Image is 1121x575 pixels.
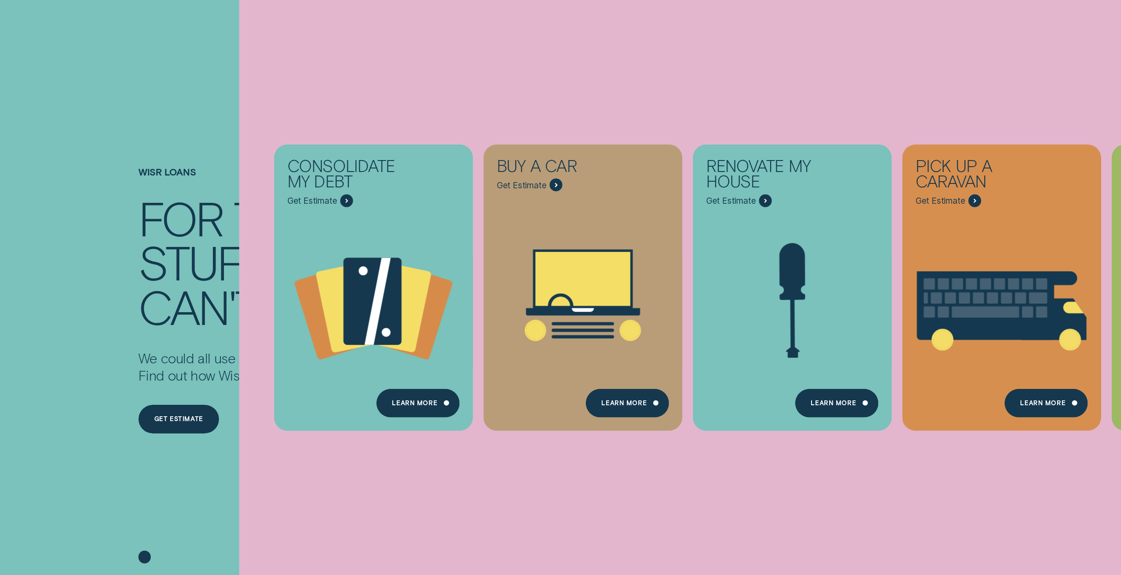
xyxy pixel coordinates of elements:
div: Consolidate my debt [287,157,414,194]
div: the [234,195,312,239]
a: Consolidate my debt - Learn more [274,144,473,422]
a: Learn more [376,389,459,418]
div: Pick up a caravan [916,157,1043,194]
span: Get Estimate [497,180,547,190]
span: Get Estimate [287,195,337,206]
a: Pick up a caravan - Learn more [902,144,1101,422]
div: can't [138,284,258,328]
div: For [138,195,223,239]
a: Get estimate [138,405,219,433]
span: Get Estimate [916,195,965,206]
div: Buy a car [497,157,624,179]
span: Get Estimate [706,195,756,206]
h1: Wisr loans [138,166,385,195]
a: Buy a car - Learn more [484,144,682,422]
a: Learn More [585,389,669,418]
a: Learn More [1004,389,1087,418]
h4: For the stuff that can't wait [138,195,385,328]
p: We could all use a hand from time to time. Find out how Wisr loans can support you. [138,349,385,384]
div: stuff [138,239,267,284]
a: Renovate My House - Learn more [693,144,892,422]
a: Learn more [795,389,878,418]
div: Renovate My House [706,157,833,194]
